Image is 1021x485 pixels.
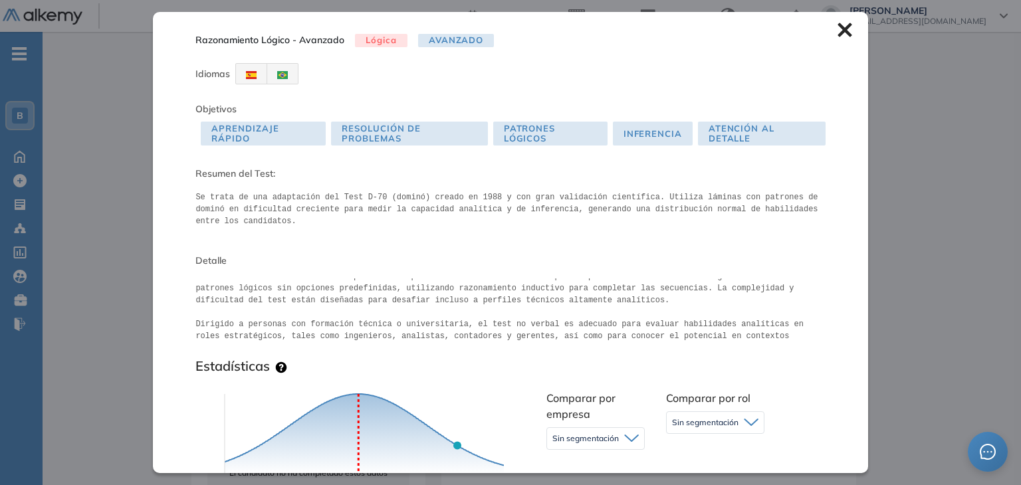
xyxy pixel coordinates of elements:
span: Aprendizaje Rápido [201,122,326,145]
pre: Presenta 30 fichas de dominó con patrones de puntos en ambos extremos. Los participantes deben id... [195,278,825,342]
span: Detalle [195,254,825,268]
img: BRA [277,71,288,79]
span: Lógica [355,34,407,48]
span: Sin segmentación [552,433,619,444]
span: Idiomas [195,68,230,80]
span: Objetivos [195,103,237,115]
span: message [980,444,996,460]
span: Inferencia [613,122,693,145]
img: ESP [246,71,257,79]
span: Sin segmentación [672,417,738,428]
h3: Estadísticas [195,358,270,374]
span: Comparar por empresa [546,391,616,421]
span: Resumen del Test: [195,167,825,181]
span: Avanzado [418,34,494,48]
span: Atención al detalle [698,122,826,145]
span: Patrones Lógicos [493,122,608,145]
span: Comparar por rol [666,391,750,405]
pre: Se trata de una adaptación del Test D-70 (dominó) creado en 1988 y con gran validación científica... [195,191,825,227]
span: Resolución de Problemas [331,122,487,145]
span: Razonamiento Lógico - Avanzado [195,33,344,47]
